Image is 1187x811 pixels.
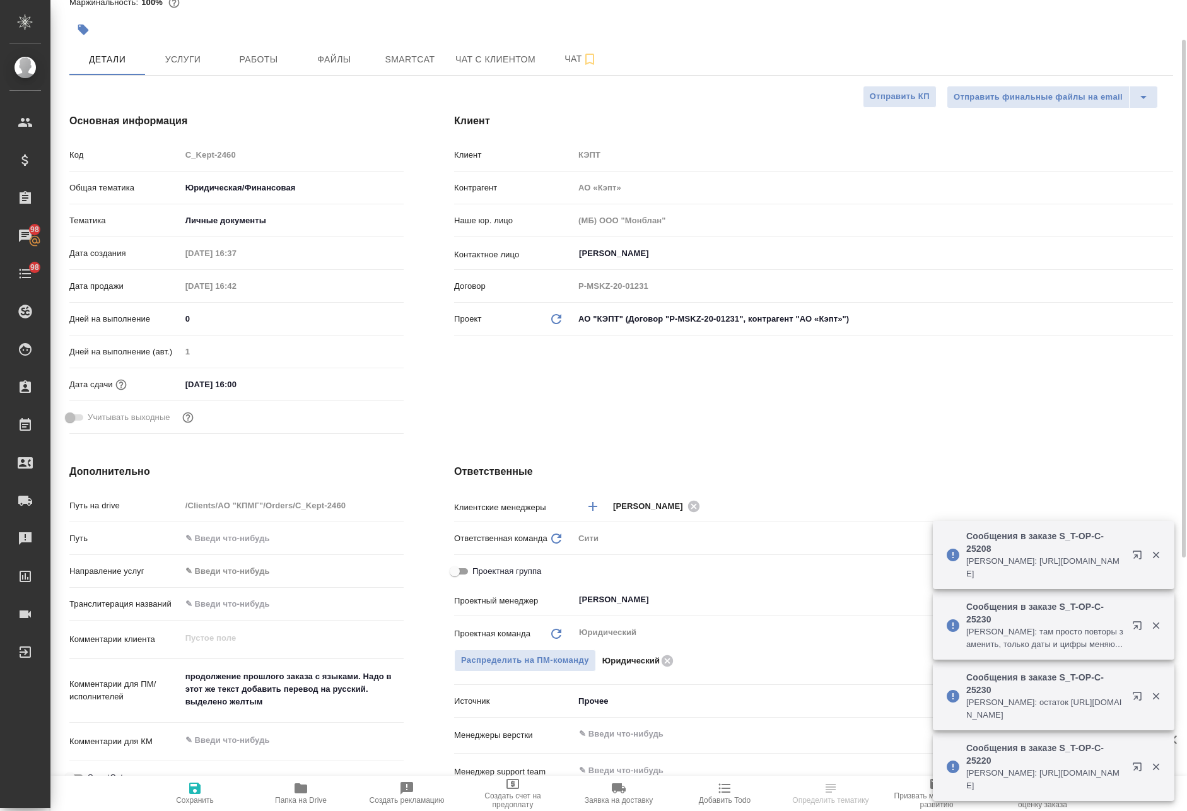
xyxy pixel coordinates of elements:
p: Юридический [602,655,660,667]
input: ✎ Введи что-нибудь [181,310,404,328]
span: Отправить КП [870,90,930,104]
button: Распределить на ПМ-команду [454,650,596,672]
input: Пустое поле [574,211,1173,230]
span: Определить тематику [792,796,868,805]
button: Добавить Todo [672,776,778,811]
button: Открыть в новой вкладке [1125,542,1155,573]
p: [PERSON_NAME]: [URL][DOMAIN_NAME] [966,555,1124,580]
span: 98 [23,223,47,236]
input: Пустое поле [574,146,1173,164]
span: Детали [77,52,137,67]
p: [PERSON_NAME]: там просто повторы заменить, только даты и цифры меняются везде [966,626,1124,651]
p: Сообщения в заказе S_T-OP-C-25220 [966,742,1124,767]
span: Призвать менеджера по развитию [891,791,982,809]
input: ✎ Введи что-нибудь [578,762,1127,778]
button: Закрыть [1143,549,1169,561]
span: [PERSON_NAME] [613,500,691,513]
input: Пустое поле [181,342,404,361]
p: Менеджер support team [454,766,574,778]
input: Пустое поле [574,178,1173,197]
a: 98 [3,258,47,289]
button: Open [1166,505,1169,508]
p: Сообщения в заказе S_T-OP-C-25230 [966,600,1124,626]
span: Учитывать выходные [88,411,170,424]
input: Пустое поле [181,146,404,164]
p: Дата создания [69,247,181,260]
span: Заявка на доставку [585,796,653,805]
p: Дата продажи [69,280,181,293]
p: Клиент [454,149,574,161]
p: Комментарии для КМ [69,735,181,748]
button: Отправить КП [863,86,937,108]
p: Ответственная команда [454,532,547,545]
button: Определить тематику [778,776,884,811]
p: Проектный менеджер [454,595,574,607]
button: Создать рекламацию [354,776,460,811]
div: ✎ Введи что-нибудь [185,565,389,578]
div: Сити [574,528,1173,549]
p: Проектная команда [454,627,530,640]
button: Закрыть [1143,620,1169,631]
button: Создать счет на предоплату [460,776,566,811]
button: Если добавить услуги и заполнить их объемом, то дата рассчитается автоматически [113,376,129,393]
p: Сообщения в заказе S_T-OP-C-25230 [966,671,1124,696]
p: Сообщения в заказе S_T-OP-C-25208 [966,530,1124,555]
textarea: продолжение прошлого заказа с языками. Надо в этот же текст добавить перевод на русский. выделено... [181,666,404,713]
div: split button [947,86,1158,108]
p: Комментарии клиента [69,633,181,646]
a: 98 [3,220,47,252]
p: Тематика [69,214,181,227]
span: Smartcat [380,52,440,67]
div: ✎ Введи что-нибудь [181,561,404,582]
button: Отправить финальные файлы на email [947,86,1130,108]
input: ✎ Введи что-нибудь [181,375,291,394]
p: Направление услуг [69,565,181,578]
p: Дней на выполнение (авт.) [69,346,181,358]
span: Работы [228,52,289,67]
h4: Дополнительно [69,464,404,479]
span: Создать рекламацию [370,796,445,805]
span: Чат с клиентом [455,52,535,67]
span: Чат [551,51,611,67]
input: Пустое поле [181,496,404,515]
p: Договор [454,280,574,293]
button: Папка на Drive [248,776,354,811]
input: Пустое поле [181,277,291,295]
span: Проектная группа [472,565,541,578]
p: Наше юр. лицо [454,214,574,227]
span: Создать счет на предоплату [467,791,558,809]
p: Общая тематика [69,182,181,194]
button: Добавить менеджера [578,491,608,522]
div: Личные документы [181,210,404,231]
button: Open [1166,252,1169,255]
input: Пустое поле [574,277,1173,295]
button: Заявка на доставку [566,776,672,811]
button: Закрыть [1143,691,1169,702]
div: Прочее [574,691,1173,712]
p: Путь на drive [69,499,181,512]
p: [PERSON_NAME]: остаток [URL][DOMAIN_NAME] [966,696,1124,721]
button: Закрыть [1143,761,1169,773]
span: Услуги [153,52,213,67]
span: Отправить финальные файлы на email [954,90,1123,105]
p: Дата сдачи [69,378,113,391]
button: Призвать менеджера по развитию [884,776,990,811]
input: ✎ Введи что-нибудь [181,595,404,613]
p: Контактное лицо [454,248,574,261]
button: Выбери, если сб и вс нужно считать рабочими днями для выполнения заказа. [180,409,196,426]
h4: Клиент [454,114,1173,129]
p: [PERSON_NAME]: [URL][DOMAIN_NAME] [966,767,1124,792]
p: Комментарии для ПМ/исполнителей [69,678,181,703]
p: Код [69,149,181,161]
button: Сохранить [142,776,248,811]
div: [PERSON_NAME] [613,498,704,514]
input: ✎ Введи что-нибудь [578,726,1127,742]
div: Юридическая/Финансовая [181,177,404,199]
span: 98 [23,261,47,274]
p: Источник [454,695,574,708]
p: Менеджеры верстки [454,729,574,742]
input: ✎ Введи что-нибудь [181,529,404,547]
h4: Ответственные [454,464,1173,479]
button: Открыть в новой вкладке [1125,684,1155,714]
div: АО "КЭПТ" (Договор "P-MSKZ-20-01231", контрагент "АО «Кэпт»") [574,308,1173,330]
